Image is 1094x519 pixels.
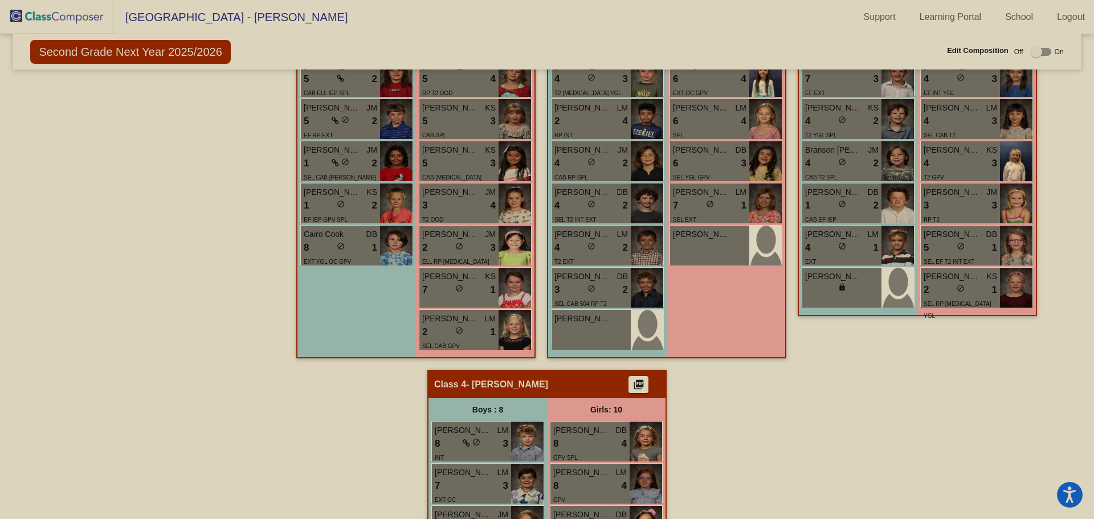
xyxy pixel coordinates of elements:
span: EXT OC [435,497,456,503]
span: 3 [992,114,997,129]
span: 8 [435,436,440,451]
span: [PERSON_NAME] [554,186,611,198]
span: 2 [422,240,427,255]
span: 1 [873,240,879,255]
span: [PERSON_NAME] [PERSON_NAME] [422,102,479,114]
span: RP T2 OOD [422,90,453,96]
span: CAB SPL [422,132,446,138]
span: DB [616,424,627,436]
span: 4 [554,240,560,255]
span: GPV [553,497,565,503]
span: [PERSON_NAME] [554,313,611,325]
span: 2 [554,114,560,129]
span: 3 [924,198,929,213]
span: [PERSON_NAME] [422,144,479,156]
span: 1 [304,198,309,213]
span: 3 [873,72,879,87]
span: EF INT YGL [924,90,954,96]
span: [PERSON_NAME] [924,271,981,283]
span: do_not_disturb_alt [455,326,463,334]
span: 8 [553,436,558,451]
span: KS [485,271,496,283]
span: LM [485,313,496,325]
span: SEL CAB 504 RP T2 [MEDICAL_DATA] EXT OC [554,301,623,319]
span: 4 [491,198,496,213]
span: KS [868,102,879,114]
span: 3 [491,156,496,171]
span: EXT OC GPV [673,90,708,96]
span: [GEOGRAPHIC_DATA] - [PERSON_NAME] [114,8,348,26]
span: 2 [372,72,377,87]
span: KS [986,271,997,283]
span: 1 [992,240,997,255]
span: LM [617,102,628,114]
span: T2 GPV [924,174,944,181]
span: 4 [622,436,627,451]
span: do_not_disturb_alt [706,200,714,208]
span: do_not_disturb_alt [957,284,965,292]
a: Learning Portal [911,8,991,26]
span: 5 [924,240,929,255]
span: 8 [553,479,558,493]
span: SEL YGL GPV [673,174,710,181]
span: LM [497,467,508,479]
span: 3 [992,156,997,171]
span: do_not_disturb_alt [455,242,463,250]
span: 4 [741,72,746,87]
span: LM [736,102,746,114]
span: 4 [554,198,560,213]
span: T2 [MEDICAL_DATA] YGL GPV [554,90,621,108]
span: 7 [805,72,810,87]
span: do_not_disturb_alt [838,116,846,124]
span: SEL CAB [PERSON_NAME] 504 RP HSP [304,174,376,193]
span: JM [617,144,628,156]
span: LM [617,228,628,240]
span: 6 [673,114,678,129]
span: 5 [304,114,309,129]
span: do_not_disturb_alt [838,158,846,166]
span: CAB RP SPL [554,174,588,181]
span: DB [617,186,628,198]
span: KS [485,102,496,114]
span: 2 [623,156,628,171]
span: do_not_disturb_alt [341,158,349,166]
span: 1 [992,283,997,297]
span: [PERSON_NAME] [554,228,611,240]
span: - [PERSON_NAME] [466,379,548,390]
span: 5 [422,114,427,129]
span: 1 [805,198,810,213]
span: [PERSON_NAME] [435,424,492,436]
span: DB [366,228,377,240]
span: Edit Composition [947,45,1009,56]
span: do_not_disturb_alt [587,73,595,81]
span: 4 [554,156,560,171]
span: 2 [372,114,377,129]
span: Class 4 [434,379,466,390]
span: 3 [554,283,560,297]
span: 2 [623,240,628,255]
span: 2 [422,325,427,340]
span: [PERSON_NAME] [422,271,479,283]
span: do_not_disturb_alt [957,242,965,250]
span: Cairo Cook [304,228,361,240]
span: [PERSON_NAME] [805,186,862,198]
div: Boys : 8 [428,398,547,421]
span: [PERSON_NAME] [673,228,730,240]
span: [PERSON_NAME] [435,467,492,479]
span: 2 [372,198,377,213]
span: CAB EF IEP [805,216,836,223]
button: Print Students Details [628,376,648,393]
span: 4 [924,156,929,171]
span: KS [366,186,377,198]
span: 7 [673,198,678,213]
span: 3 [992,198,997,213]
span: SEL RP [MEDICAL_DATA] YGL [924,301,991,319]
span: Off [1014,47,1023,57]
span: CAB ELL IEP SPL [304,90,350,96]
span: 3 [491,240,496,255]
span: [PERSON_NAME] [554,144,611,156]
span: DB [868,186,879,198]
a: School [996,8,1042,26]
a: Support [855,8,905,26]
mat-icon: picture_as_pdf [632,379,646,395]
